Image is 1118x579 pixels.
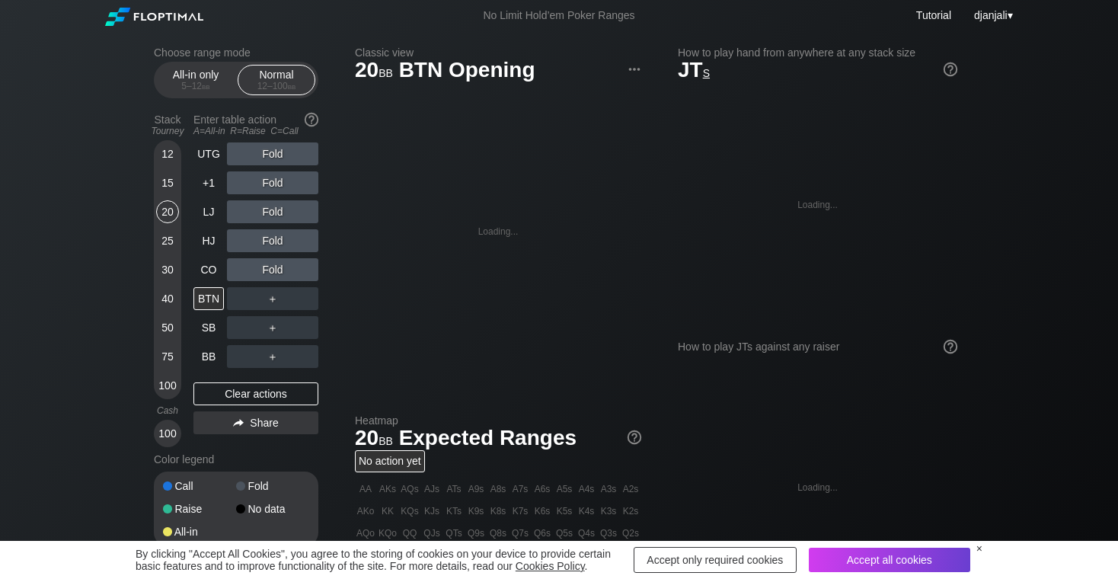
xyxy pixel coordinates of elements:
[193,200,224,223] div: LJ
[532,523,553,544] div: Q6s
[156,171,179,194] div: 15
[576,501,597,522] div: K4s
[154,46,318,59] h2: Choose range mode
[487,523,509,544] div: Q8s
[233,419,244,427] img: share.864f2f62.svg
[465,478,487,500] div: A9s
[509,478,531,500] div: A7s
[554,523,575,544] div: Q5s
[421,501,442,522] div: KJs
[465,523,487,544] div: Q9s
[156,287,179,310] div: 40
[105,8,203,26] img: Floptimal logo
[236,504,309,514] div: No data
[353,59,395,84] span: 20
[156,316,179,339] div: 50
[487,478,509,500] div: A8s
[421,478,442,500] div: AJs
[554,478,575,500] div: A5s
[156,258,179,281] div: 30
[532,501,553,522] div: K6s
[193,382,318,405] div: Clear actions
[487,501,509,522] div: K8s
[379,63,393,80] span: bb
[148,405,187,416] div: Cash
[443,478,465,500] div: ATs
[163,504,236,514] div: Raise
[156,229,179,252] div: 25
[916,9,951,21] a: Tutorial
[288,81,296,91] span: bb
[148,107,187,142] div: Stack
[942,338,959,355] img: help.32db89a4.svg
[193,171,224,194] div: +1
[509,501,531,522] div: K7s
[703,63,710,80] span: s
[626,61,643,78] img: ellipsis.fd386fe8.svg
[634,547,797,573] div: Accept only required cookies
[355,46,641,59] h2: Classic view
[148,126,187,136] div: Tourney
[193,345,224,368] div: BB
[516,560,585,572] a: Cookies Policy
[193,126,318,136] div: A=All-in R=Raise C=Call
[193,258,224,281] div: CO
[193,142,224,165] div: UTG
[156,422,179,445] div: 100
[532,478,553,500] div: A6s
[421,523,442,544] div: QJs
[355,523,376,544] div: AQo
[193,411,318,434] div: Share
[227,345,318,368] div: ＋
[355,425,641,450] h1: Expected Ranges
[156,374,179,397] div: 100
[377,501,398,522] div: KK
[399,501,420,522] div: KQs
[460,9,657,25] div: No Limit Hold’em Poker Ranges
[156,200,179,223] div: 20
[154,447,318,472] div: Color legend
[353,427,395,452] span: 20
[227,287,318,310] div: ＋
[244,81,308,91] div: 12 – 100
[942,61,959,78] img: help.32db89a4.svg
[797,482,838,493] div: Loading...
[193,316,224,339] div: SB
[443,523,465,544] div: QTs
[156,142,179,165] div: 12
[576,523,597,544] div: Q4s
[620,501,641,522] div: K2s
[355,414,641,427] h2: Heatmap
[156,345,179,368] div: 75
[797,200,838,210] div: Loading...
[598,478,619,500] div: A3s
[377,478,398,500] div: AKs
[974,9,1008,21] span: djanjali
[554,501,575,522] div: K5s
[227,142,318,165] div: Fold
[399,523,420,544] div: QQ
[164,81,228,91] div: 5 – 12
[443,501,465,522] div: KTs
[163,526,236,537] div: All-in
[626,429,643,446] img: help.32db89a4.svg
[678,46,957,59] h2: How to play hand from anywhere at any stack size
[136,548,621,572] div: By clicking "Accept All Cookies", you agree to the storing of cookies on your device to provide c...
[193,229,224,252] div: HJ
[227,171,318,194] div: Fold
[355,478,376,500] div: AA
[598,501,619,522] div: K3s
[465,501,487,522] div: K9s
[227,316,318,339] div: ＋
[976,542,982,555] div: ×
[241,66,311,94] div: Normal
[397,59,538,84] span: BTN Opening
[193,287,224,310] div: BTN
[970,7,1014,24] div: ▾
[227,229,318,252] div: Fold
[678,341,957,353] div: How to play JTs against any raiser
[379,431,393,448] span: bb
[399,478,420,500] div: AQs
[620,523,641,544] div: Q2s
[163,481,236,491] div: Call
